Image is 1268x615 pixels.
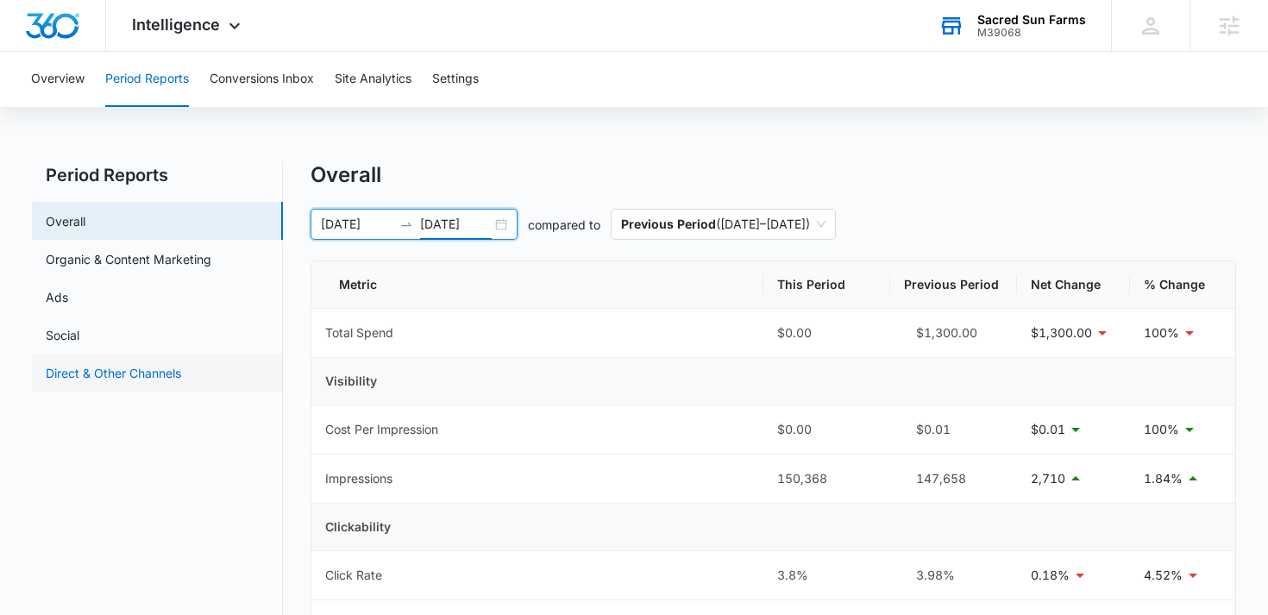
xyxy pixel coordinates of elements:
[46,288,68,306] a: Ads
[1031,469,1065,488] p: 2,710
[399,217,413,231] span: to
[763,261,890,309] th: This Period
[311,261,764,309] th: Metric
[1017,261,1130,309] th: Net Change
[904,420,1003,439] div: $0.01
[46,250,211,268] a: Organic & Content Marketing
[1144,566,1183,585] p: 4.52%
[1144,323,1179,342] p: 100%
[46,364,181,382] a: Direct & Other Channels
[420,215,492,234] input: End date
[777,420,876,439] div: $0.00
[325,566,382,585] div: Click Rate
[325,469,392,488] div: Impressions
[1144,469,1183,488] p: 1.84%
[777,469,876,488] div: 150,368
[311,358,1236,405] td: Visibility
[46,326,79,344] a: Social
[621,217,716,231] p: Previous Period
[1130,261,1235,309] th: % Change
[335,52,411,107] button: Site Analytics
[432,52,479,107] button: Settings
[890,261,1017,309] th: Previous Period
[1144,420,1179,439] p: 100%
[210,52,314,107] button: Conversions Inbox
[621,210,825,239] span: ( [DATE] – [DATE] )
[904,469,1003,488] div: 147,658
[311,504,1236,551] td: Clickability
[977,13,1086,27] div: account name
[904,323,1003,342] div: $1,300.00
[528,216,600,234] p: compared to
[777,566,876,585] div: 3.8%
[325,420,438,439] div: Cost Per Impression
[1031,323,1092,342] p: $1,300.00
[1031,566,1070,585] p: 0.18%
[321,215,392,234] input: Start date
[325,323,393,342] div: Total Spend
[311,162,381,188] h1: Overall
[32,162,283,188] h2: Period Reports
[1031,420,1065,439] p: $0.01
[105,52,189,107] button: Period Reports
[132,16,220,34] span: Intelligence
[977,27,1086,39] div: account id
[904,566,1003,585] div: 3.98%
[399,217,413,231] span: swap-right
[777,323,876,342] div: $0.00
[46,212,85,230] a: Overall
[31,52,85,107] button: Overview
